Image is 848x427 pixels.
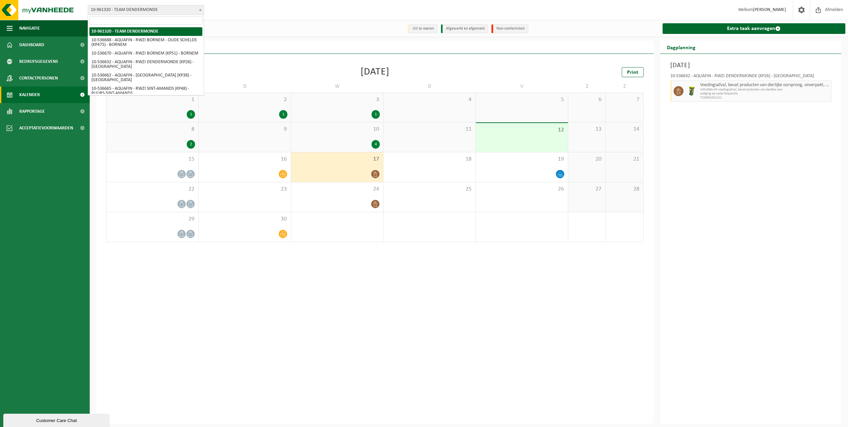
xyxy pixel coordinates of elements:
[110,126,195,133] span: 8
[89,27,202,36] li: 10-961320 - TEAM DENDERMONDE
[609,126,640,133] span: 14
[110,156,195,163] span: 15
[371,140,380,149] div: 4
[187,140,195,149] div: 2
[609,156,640,163] span: 21
[19,103,45,120] span: Rapportage
[387,156,472,163] span: 18
[387,186,472,193] span: 25
[294,156,380,163] span: 17
[19,70,58,86] span: Contactpersonen
[383,80,476,92] td: D
[361,67,389,77] div: [DATE]
[19,86,40,103] span: Kalender
[19,120,73,136] span: Acceptatievoorwaarden
[687,86,697,96] img: WB-0060-HPE-GN-50
[572,126,602,133] span: 13
[408,24,438,33] li: Uit te voeren
[294,126,380,133] span: 10
[441,24,488,33] li: Afgewerkt en afgemeld
[622,67,644,77] a: Print
[627,70,638,75] span: Print
[670,74,832,80] div: 10-536632 - AQUAFIN - RWZI DENDERMONDE (KP26) - [GEOGRAPHIC_DATA]
[476,80,568,92] td: V
[291,80,383,92] td: W
[700,82,830,88] span: Voedingsafval, bevat producten van dierlijke oorsprong, onverpakt, categorie 3
[700,92,830,96] span: Lediging op vaste frequentie
[700,96,830,100] span: T250001921212
[187,110,195,119] div: 1
[609,96,640,103] span: 7
[572,156,602,163] span: 20
[479,96,565,103] span: 5
[371,110,380,119] div: 1
[606,80,643,92] td: Z
[110,96,195,103] span: 1
[199,80,291,92] td: D
[479,186,565,193] span: 26
[572,96,602,103] span: 6
[479,156,565,163] span: 19
[609,186,640,193] span: 28
[19,37,44,53] span: Dashboard
[572,186,602,193] span: 27
[294,96,380,103] span: 3
[279,110,287,119] div: 1
[387,126,472,133] span: 11
[89,84,202,98] li: 10-536665 - AQUAFIN - RWZI SINT-AMANDS (KP48) - PUURS-SINT-AMANDS
[19,20,40,37] span: Navigatie
[110,215,195,223] span: 29
[202,156,287,163] span: 16
[89,49,202,58] li: 10-536670 - AQUAFIN - RWZI BORNEM (KP51) - BORNEM
[202,215,287,223] span: 30
[202,186,287,193] span: 23
[19,53,58,70] span: Bedrijfsgegevens
[491,24,528,33] li: Non-conformiteit
[670,61,832,71] h3: [DATE]
[660,41,702,54] h2: Dagplanning
[663,23,846,34] a: Extra taak aanvragen
[387,96,472,103] span: 4
[89,58,202,71] li: 10-536632 - AQUAFIN - RWZI DENDERMONDE (KP26) - [GEOGRAPHIC_DATA]
[110,186,195,193] span: 22
[479,126,565,134] span: 12
[89,71,202,84] li: 10-536662 - AQUAFIN - [GEOGRAPHIC_DATA] (KP38) - [GEOGRAPHIC_DATA]
[202,96,287,103] span: 2
[294,186,380,193] span: 24
[88,5,204,15] span: 10-961320 - TEAM DENDERMONDE
[3,412,111,427] iframe: chat widget
[753,7,786,12] strong: [PERSON_NAME]
[700,88,830,92] span: WB-0060-HP voedingsafval, bevat producten van dierlijke oors
[202,126,287,133] span: 9
[89,36,202,49] li: 10-536688 - AQUAFIN - RWZI BORNEM - OUDE SCHELDE (KP475) - BORNEM
[568,80,606,92] td: Z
